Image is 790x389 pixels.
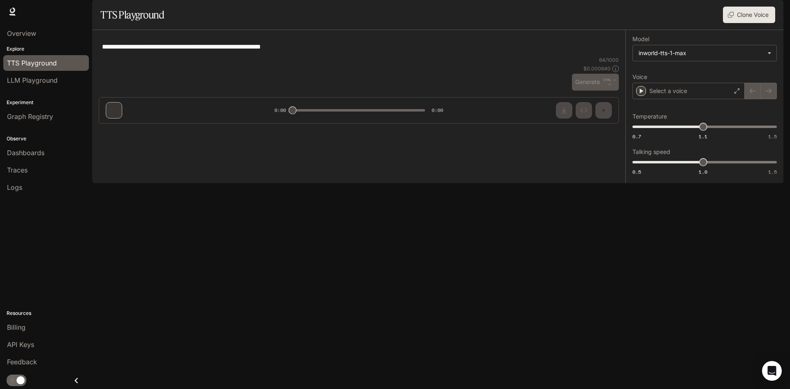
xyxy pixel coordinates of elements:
[599,56,619,63] p: 64 / 1000
[723,7,775,23] button: Clone Voice
[762,361,782,381] div: Open Intercom Messenger
[632,168,641,175] span: 0.5
[632,133,641,140] span: 0.7
[583,65,611,72] p: $ 0.000640
[699,168,707,175] span: 1.0
[632,74,647,80] p: Voice
[100,7,164,23] h1: TTS Playground
[639,49,763,57] div: inworld-tts-1-max
[699,133,707,140] span: 1.1
[633,45,776,61] div: inworld-tts-1-max
[649,87,687,95] p: Select a voice
[768,168,777,175] span: 1.5
[632,149,670,155] p: Talking speed
[768,133,777,140] span: 1.5
[632,36,649,42] p: Model
[632,114,667,119] p: Temperature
